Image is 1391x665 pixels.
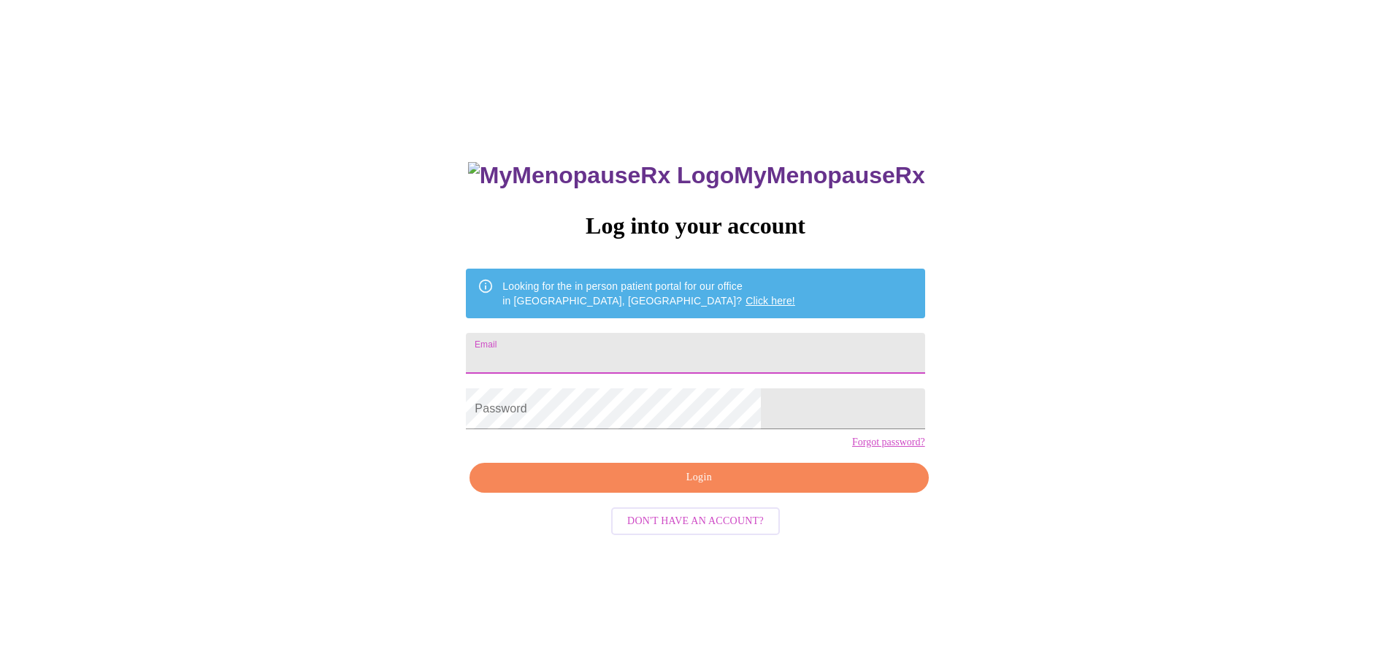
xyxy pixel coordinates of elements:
img: MyMenopauseRx Logo [468,162,734,189]
div: Looking for the in person patient portal for our office in [GEOGRAPHIC_DATA], [GEOGRAPHIC_DATA]? [502,273,795,314]
a: Click here! [746,295,795,307]
span: Login [486,469,911,487]
button: Don't have an account? [611,507,780,536]
h3: MyMenopauseRx [468,162,925,189]
a: Forgot password? [852,437,925,448]
h3: Log into your account [466,212,924,239]
span: Don't have an account? [627,512,764,531]
button: Login [470,463,928,493]
a: Don't have an account? [608,514,783,526]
